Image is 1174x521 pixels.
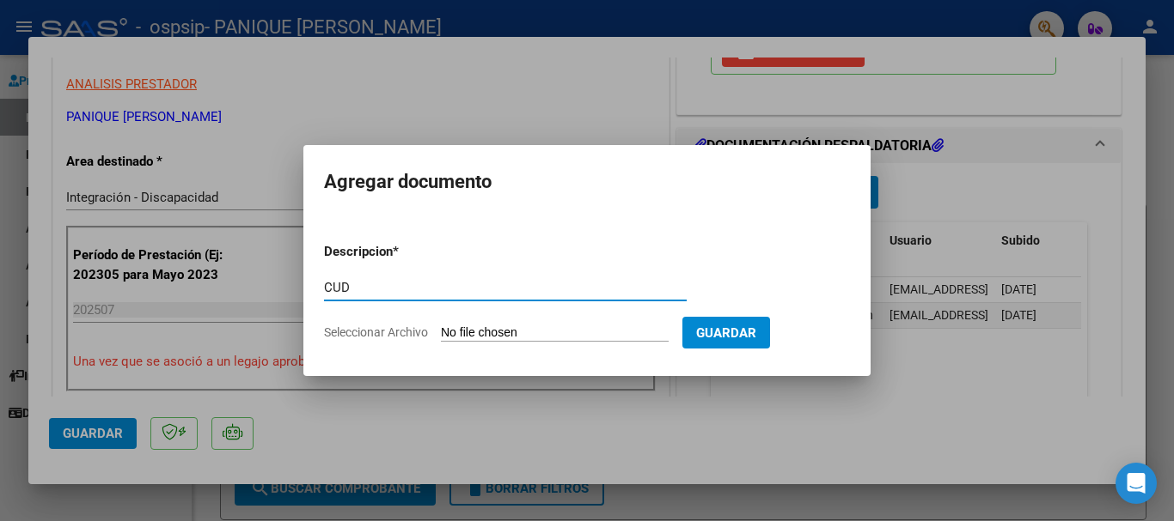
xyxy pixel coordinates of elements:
[682,317,770,348] button: Guardar
[324,325,428,339] span: Seleccionar Archivo
[324,242,482,262] p: Descripcion
[696,325,756,341] span: Guardar
[324,166,850,198] h2: Agregar documento
[1116,463,1157,504] div: Open Intercom Messenger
